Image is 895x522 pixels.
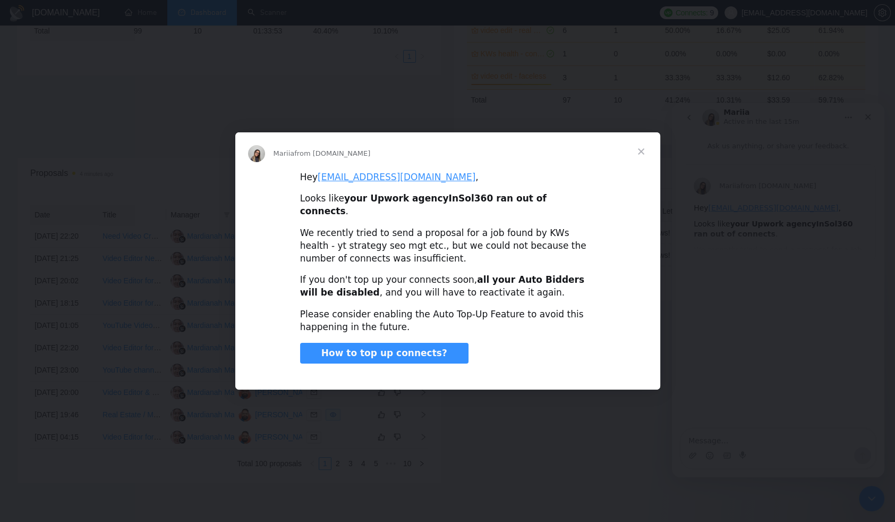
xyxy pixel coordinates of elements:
[321,348,447,358] span: How to top up connects?
[47,79,69,87] span: Mariia
[300,343,468,364] a: How to top up connects?
[69,79,144,87] span: from [DOMAIN_NAME]
[22,74,39,91] img: Profile image for Mariia
[622,132,660,171] span: Close
[318,172,475,182] a: [EMAIL_ADDRESS][DOMAIN_NAME]
[8,61,204,171] div: Mariia says…
[182,344,199,361] button: Send a message…
[22,116,191,137] div: Looks like .
[300,171,595,184] div: Hey ,
[300,193,547,216] b: InSol360 ran out of connects
[36,100,166,109] a: [EMAIL_ADDRESS][DOMAIN_NAME]
[248,145,265,162] img: Profile image for Mariia
[52,13,127,24] p: Active in the last 15m
[274,149,295,157] span: Mariia
[166,4,186,24] button: Home
[300,274,584,298] b: your Auto Bidders will be disabled
[300,274,595,299] div: If you don't top up your connects soon, , and you will have to reactivate it again.
[344,193,449,204] b: your Upwork agency
[16,348,25,357] button: Upload attachment
[7,4,27,24] button: go back
[22,100,191,111] div: Hey ,
[33,348,42,357] button: Emoji picker
[50,348,59,357] button: Gif picker
[294,149,370,157] span: from [DOMAIN_NAME]
[300,192,595,218] div: Looks like .
[477,274,489,285] b: all
[67,348,76,357] button: Start recording
[30,6,47,23] img: Profile image for Mariia
[9,326,203,344] textarea: Message…
[186,4,206,23] div: Close
[300,308,595,334] div: Please consider enabling the Auto Top-Up Feature to avoid this happening in the future.
[300,227,595,265] div: We recently tried to send a proposal for a job found by KWs health - yt strategy seo mgt etc., bu...
[52,5,78,13] h1: Mariia
[58,116,144,125] b: your Upwork agency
